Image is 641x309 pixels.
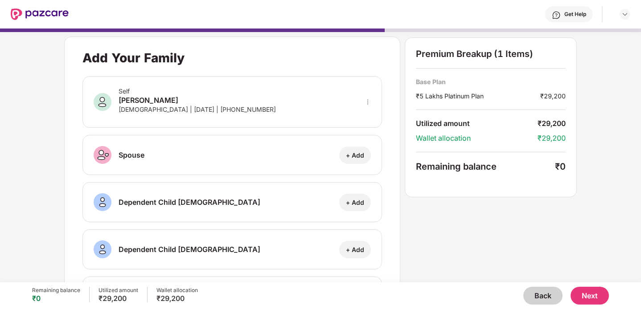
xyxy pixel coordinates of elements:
[416,91,540,101] div: ₹5 Lakhs Platinum Plan
[94,240,111,258] img: svg+xml;base64,PHN2ZyB3aWR0aD0iNDAiIGhlaWdodD0iNDAiIHZpZXdCb3g9IjAgMCA0MCA0MCIgZmlsbD0ibm9uZSIgeG...
[346,198,364,207] div: + Add
[94,146,111,164] img: svg+xml;base64,PHN2ZyB3aWR0aD0iNDAiIGhlaWdodD0iNDAiIHZpZXdCb3g9IjAgMCA0MCA0MCIgZmlsbD0ibm9uZSIgeG...
[416,119,538,128] div: Utilized amount
[32,287,80,294] div: Remaining balance
[32,294,80,303] div: ₹0
[416,161,555,172] div: Remaining balance
[416,77,566,86] div: Base Plan
[119,87,276,95] div: Self
[346,245,364,254] div: + Add
[416,49,566,59] div: Premium Breakup (1 Items)
[119,197,260,207] div: Dependent Child [DEMOGRAPHIC_DATA]
[571,287,609,305] button: Next
[99,287,138,294] div: Utilized amount
[119,244,260,255] div: Dependent Child [DEMOGRAPHIC_DATA]
[82,50,185,65] div: Add Your Family
[538,134,566,143] div: ₹29,200
[538,119,566,128] div: ₹29,200
[346,151,364,159] div: + Add
[119,150,144,160] div: Spouse
[564,11,586,18] div: Get Help
[156,294,198,303] div: ₹29,200
[11,8,69,20] img: New Pazcare Logo
[552,11,561,20] img: svg+xml;base64,PHN2ZyBpZD0iSGVscC0zMngzMiIgeG1sbnM9Imh0dHA6Ly93d3cudzMub3JnLzIwMDAvc3ZnIiB3aWR0aD...
[119,106,276,113] div: [DEMOGRAPHIC_DATA] | [DATE] | [PHONE_NUMBER]
[555,161,566,172] div: ₹0
[156,287,198,294] div: Wallet allocation
[540,91,566,101] div: ₹29,200
[99,294,138,303] div: ₹29,200
[119,95,276,106] div: [PERSON_NAME]
[94,193,111,211] img: svg+xml;base64,PHN2ZyB3aWR0aD0iNDAiIGhlaWdodD0iNDAiIHZpZXdCb3g9IjAgMCA0MCA0MCIgZmlsbD0ibm9uZSIgeG...
[365,99,371,105] span: more
[94,93,111,111] img: svg+xml;base64,PHN2ZyB3aWR0aD0iNDAiIGhlaWdodD0iNDAiIHZpZXdCb3g9IjAgMCA0MCA0MCIgZmlsbD0ibm9uZSIgeG...
[621,11,629,18] img: svg+xml;base64,PHN2ZyBpZD0iRHJvcGRvd24tMzJ4MzIiIHhtbG5zPSJodHRwOi8vd3d3LnczLm9yZy8yMDAwL3N2ZyIgd2...
[523,287,563,305] button: Back
[416,134,538,143] div: Wallet allocation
